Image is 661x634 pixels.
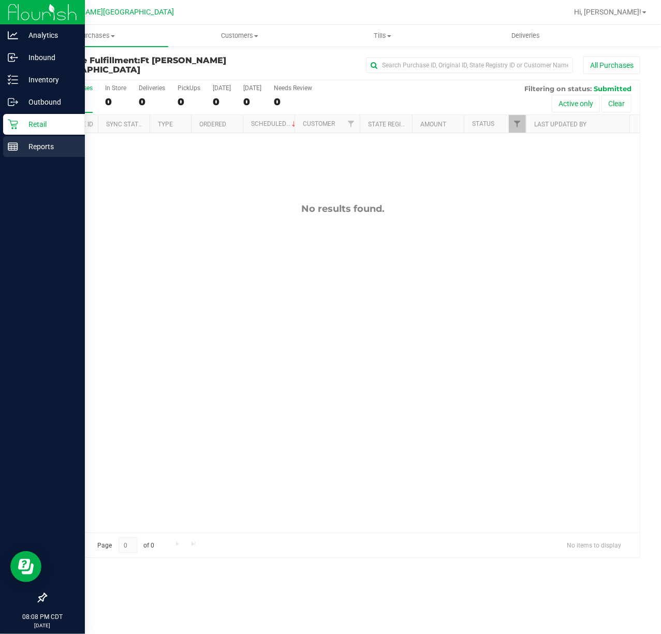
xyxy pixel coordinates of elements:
a: Status [472,120,494,127]
div: In Store [105,84,126,92]
p: 08:08 PM CDT [5,612,80,622]
p: Inbound [18,51,80,64]
span: Ft [PERSON_NAME][GEOGRAPHIC_DATA] [37,8,174,17]
div: PickUps [178,84,200,92]
span: Ft [PERSON_NAME][GEOGRAPHIC_DATA] [46,55,226,75]
span: Deliveries [497,31,554,40]
div: [DATE] [243,84,261,92]
div: 0 [105,96,126,108]
h3: Purchase Fulfillment: [46,56,244,74]
a: Filter [509,115,526,133]
button: Clear [601,95,631,112]
input: Search Purchase ID, Original ID, State Registry ID or Customer Name... [366,57,573,73]
a: Sync Status [106,121,146,128]
a: State Registry ID [369,121,423,128]
inline-svg: Analytics [8,30,18,40]
div: 0 [139,96,165,108]
iframe: Resource center [10,551,41,582]
div: 0 [274,96,312,108]
div: [DATE] [213,84,231,92]
a: Customer [303,120,335,127]
p: Inventory [18,74,80,86]
div: 0 [213,96,231,108]
button: All Purchases [583,56,640,74]
div: No results found. [46,203,640,214]
a: Customers [168,25,312,47]
inline-svg: Retail [8,119,18,129]
p: Retail [18,118,80,131]
a: Purchases [25,25,168,47]
a: Ordered [199,121,226,128]
a: Deliveries [454,25,598,47]
span: Submitted [594,84,631,93]
inline-svg: Inbound [8,52,18,63]
span: Customers [169,31,311,40]
span: Filtering on status: [524,84,592,93]
span: No items to display [559,537,629,553]
a: Amount [420,121,446,128]
a: Last Updated By [534,121,586,128]
div: 0 [243,96,261,108]
a: Filter [343,115,360,133]
a: Type [158,121,173,128]
inline-svg: Outbound [8,97,18,107]
a: Scheduled [251,120,298,127]
span: Purchases [25,31,168,40]
span: Tills [312,31,454,40]
inline-svg: Inventory [8,75,18,85]
span: Hi, [PERSON_NAME]! [574,8,641,16]
button: Active only [552,95,600,112]
a: Tills [311,25,454,47]
p: Analytics [18,29,80,41]
div: Needs Review [274,84,312,92]
p: Outbound [18,96,80,108]
p: [DATE] [5,622,80,629]
p: Reports [18,140,80,153]
div: 0 [178,96,200,108]
div: Deliveries [139,84,165,92]
span: Page of 0 [89,537,163,553]
inline-svg: Reports [8,141,18,152]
